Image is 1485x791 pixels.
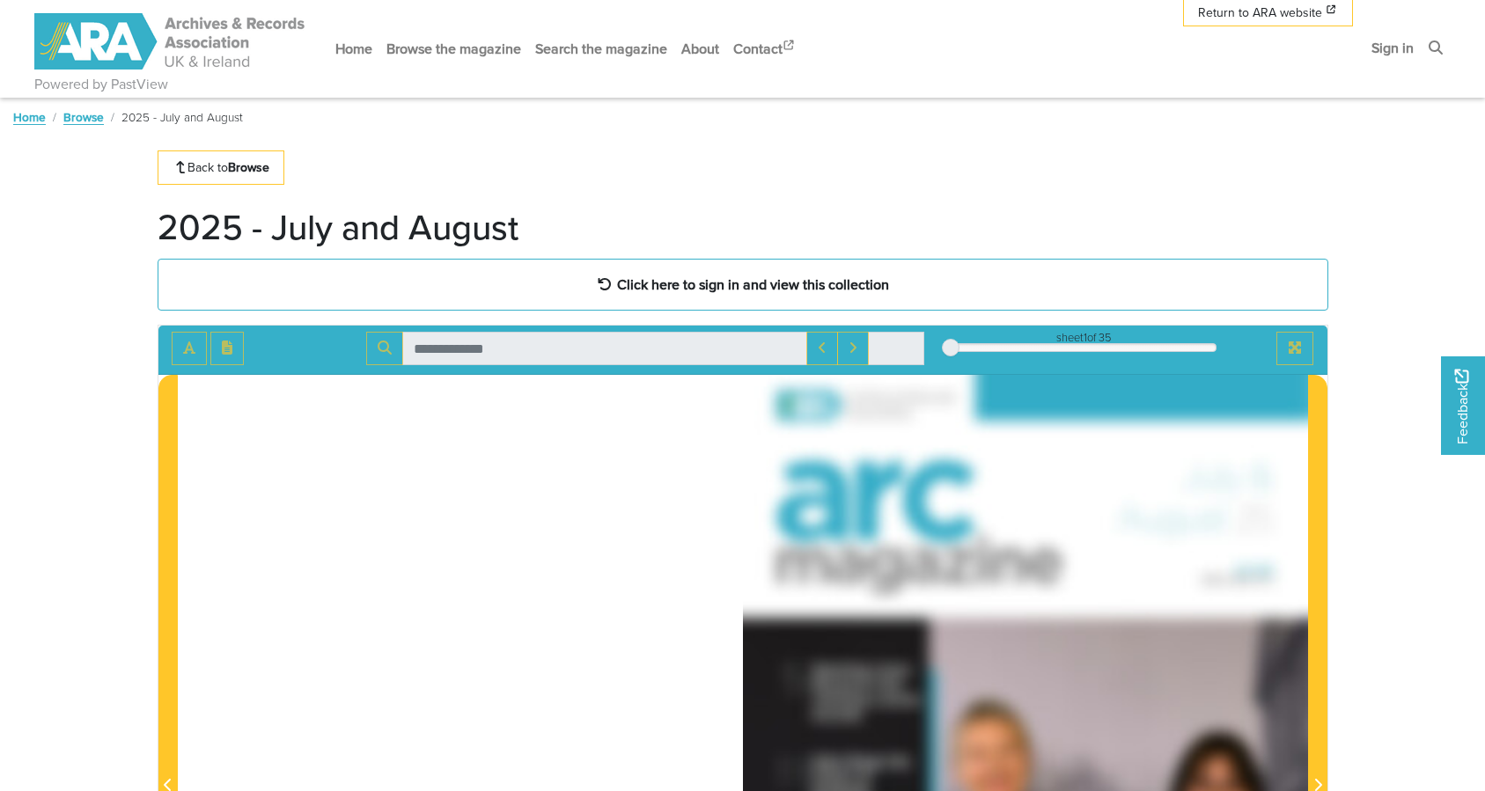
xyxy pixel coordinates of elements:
input: Search for [402,332,807,365]
span: Feedback [1452,369,1473,443]
button: Full screen mode [1276,332,1313,365]
a: Browse [63,108,104,126]
button: Previous Match [806,332,838,365]
a: Sign in [1364,25,1421,71]
button: Toggle text selection (Alt+T) [172,332,207,365]
button: Open transcription window [210,332,244,365]
span: 1 [1084,329,1087,346]
span: Return to ARA website [1198,4,1322,22]
strong: Browse [228,158,269,176]
a: Click here to sign in and view this collection [158,259,1328,311]
a: Home [13,108,46,126]
a: Browse the magazine [379,26,528,72]
a: Home [328,26,379,72]
a: Search the magazine [528,26,674,72]
div: sheet of 35 [951,329,1217,346]
a: About [674,26,726,72]
a: ARA - ARC Magazine | Powered by PastView logo [34,4,307,80]
a: Back toBrowse [158,150,285,185]
a: Contact [726,26,804,72]
a: Powered by PastView [34,74,168,95]
img: ARA - ARC Magazine | Powered by PastView [34,13,307,70]
button: Search [366,332,403,365]
h1: 2025 - July and August [158,206,518,248]
button: Next Match [837,332,869,365]
span: 2025 - July and August [121,108,243,126]
a: Would you like to provide feedback? [1441,356,1485,455]
strong: Click here to sign in and view this collection [617,275,889,294]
